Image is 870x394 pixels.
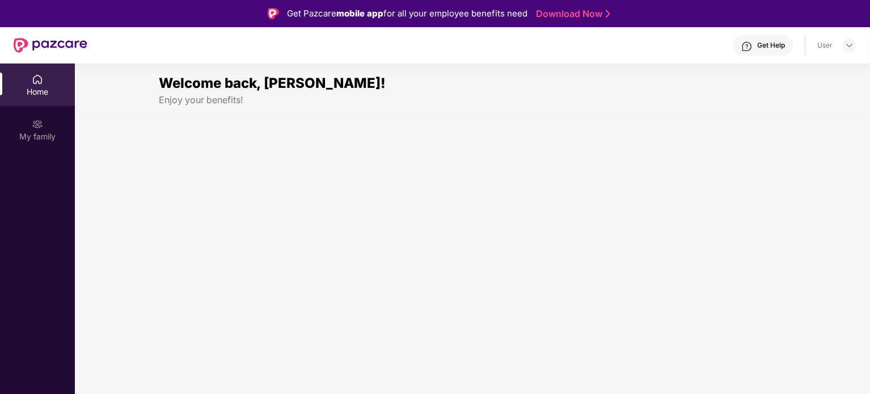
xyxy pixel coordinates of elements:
div: Get Pazcare for all your employee benefits need [287,7,527,20]
img: svg+xml;base64,PHN2ZyBpZD0iSG9tZSIgeG1sbnM9Imh0dHA6Ly93d3cudzMub3JnLzIwMDAvc3ZnIiB3aWR0aD0iMjAiIG... [32,74,43,85]
strong: mobile app [336,8,383,19]
div: User [817,41,833,50]
img: svg+xml;base64,PHN2ZyBpZD0iSGVscC0zMngzMiIgeG1sbnM9Imh0dHA6Ly93d3cudzMub3JnLzIwMDAvc3ZnIiB3aWR0aD... [741,41,753,52]
div: Get Help [757,41,785,50]
a: Download Now [536,8,607,20]
span: Welcome back, [PERSON_NAME]! [159,75,386,91]
div: Enjoy your benefits! [159,94,787,106]
img: svg+xml;base64,PHN2ZyB3aWR0aD0iMjAiIGhlaWdodD0iMjAiIHZpZXdCb3g9IjAgMCAyMCAyMCIgZmlsbD0ibm9uZSIgeG... [32,118,43,130]
img: svg+xml;base64,PHN2ZyBpZD0iRHJvcGRvd24tMzJ4MzIiIHhtbG5zPSJodHRwOi8vd3d3LnczLm9yZy8yMDAwL3N2ZyIgd2... [845,41,854,50]
img: Stroke [606,8,610,20]
img: Logo [268,8,279,19]
img: New Pazcare Logo [14,38,87,53]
